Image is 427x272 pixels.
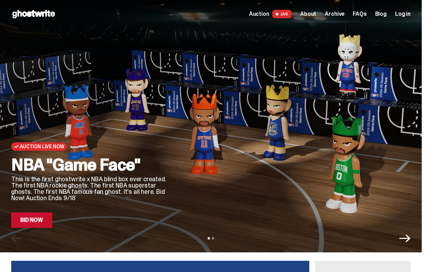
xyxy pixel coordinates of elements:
a: Bid Now [11,212,52,228]
a: About [300,11,316,17]
a: Blog [375,11,387,17]
a: Log in [395,11,411,17]
a: Auction LIVE [249,10,292,18]
span: Auction [249,11,269,17]
button: View slide 2 [212,237,214,239]
p: This is the first ghostwrite x NBA blind box ever created. The first NBA rookie ghosts. The first... [11,176,173,201]
h2: NBA "Game Face" [11,156,173,173]
span: LIVE [272,10,292,18]
span: Auction Live Now [20,144,64,149]
a: Archive [325,11,344,17]
button: Next [399,233,411,244]
button: View slide 1 [208,237,210,239]
a: FAQs [353,11,366,17]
